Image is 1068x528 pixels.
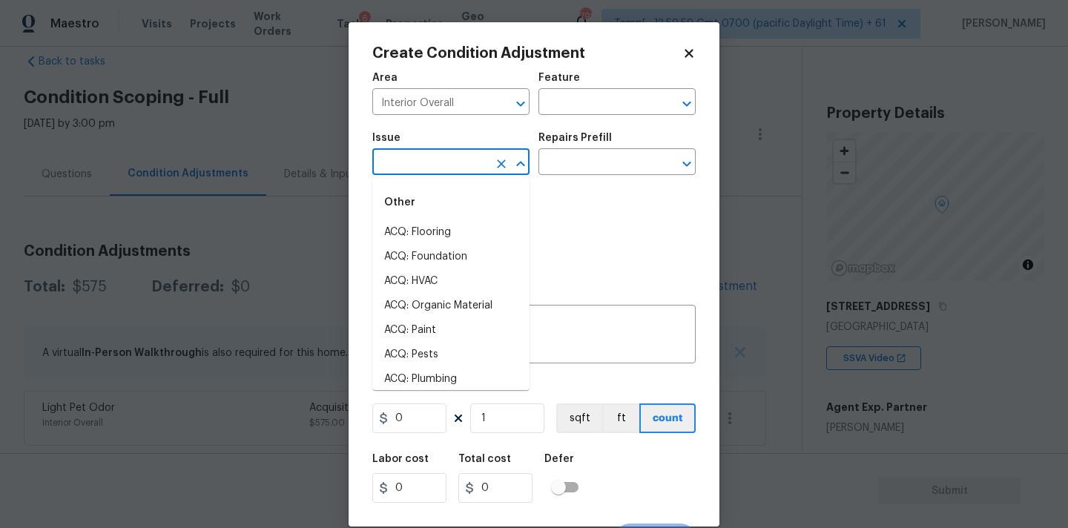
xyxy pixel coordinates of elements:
h5: Area [372,73,398,83]
li: ACQ: HVAC [372,269,530,294]
li: ACQ: Flooring [372,220,530,245]
li: ACQ: Organic Material [372,294,530,318]
button: Open [676,93,697,114]
button: ft [602,403,639,433]
h5: Feature [538,73,580,83]
button: Open [676,154,697,174]
h5: Labor cost [372,454,429,464]
h5: Issue [372,133,400,143]
button: count [639,403,696,433]
h5: Total cost [458,454,511,464]
h5: Defer [544,454,574,464]
button: Clear [491,154,512,174]
li: ACQ: Pests [372,343,530,367]
button: Open [510,93,531,114]
button: sqft [556,403,602,433]
li: ACQ: Paint [372,318,530,343]
li: ACQ: Foundation [372,245,530,269]
button: Close [510,154,531,174]
h2: Create Condition Adjustment [372,46,682,61]
h5: Repairs Prefill [538,133,612,143]
div: Other [372,185,530,220]
li: ACQ: Plumbing [372,367,530,392]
